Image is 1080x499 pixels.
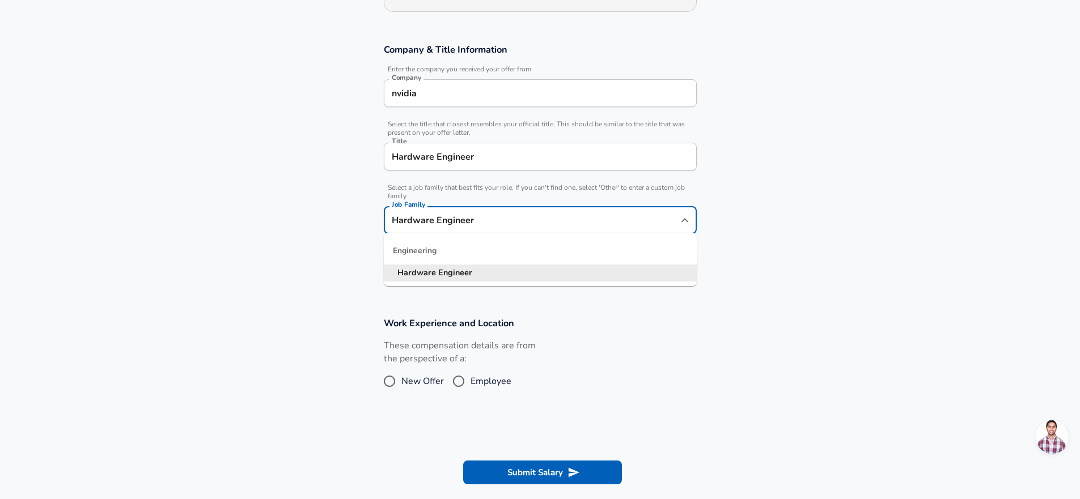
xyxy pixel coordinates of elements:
[463,460,622,484] button: Submit Salary
[392,74,421,81] label: Company
[438,267,472,278] strong: Engineer
[1035,420,1069,454] div: Open chat
[389,148,692,165] input: Software Engineer
[397,267,438,278] strong: Hardware
[384,184,697,201] span: Select a job family that best fits your role. If you can't find one, select 'Other' to enter a cu...
[401,374,444,388] span: New Offer
[389,84,692,102] input: Google
[384,317,697,330] h3: Work Experience and Location
[384,65,697,74] span: Enter the company you received your offer from
[384,120,697,137] span: Select the title that closest resembles your official title. This should be similar to the title ...
[677,212,693,228] button: Close
[384,43,697,56] h3: Company & Title Information
[384,339,536,365] label: These compensation details are from the perspective of a:
[392,138,406,144] label: Title
[389,211,675,229] input: Software Engineer
[392,201,425,208] label: Job Family
[384,237,697,265] div: Engineering
[471,374,511,388] span: Employee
